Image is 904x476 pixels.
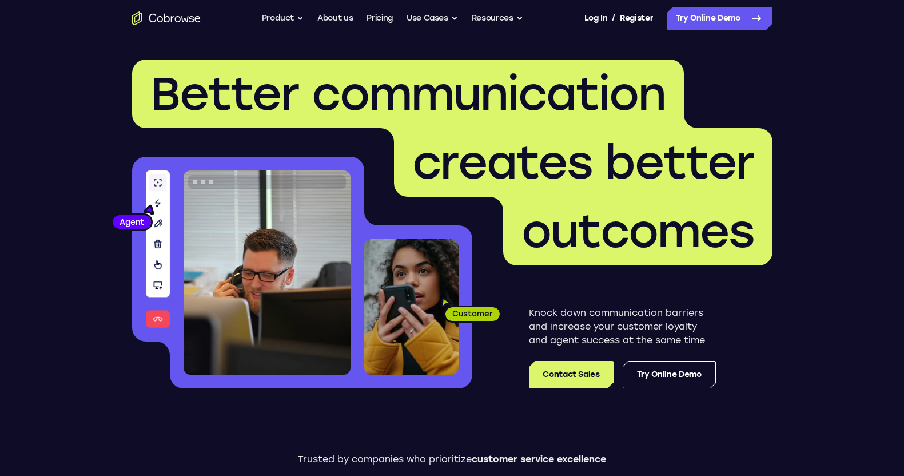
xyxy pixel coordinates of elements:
[317,7,353,30] a: About us
[412,135,754,190] span: creates better
[364,239,459,375] img: A customer holding their phone
[529,306,716,347] p: Knock down communication barriers and increase your customer loyalty and agent success at the sam...
[623,361,716,388] a: Try Online Demo
[150,66,666,121] span: Better communication
[184,170,351,375] img: A customer support agent talking on the phone
[407,7,458,30] button: Use Cases
[620,7,653,30] a: Register
[472,454,606,465] span: customer service excellence
[584,7,607,30] a: Log In
[262,7,304,30] button: Product
[367,7,393,30] a: Pricing
[612,11,615,25] span: /
[529,361,613,388] a: Contact Sales
[472,7,523,30] button: Resources
[667,7,772,30] a: Try Online Demo
[132,11,201,25] a: Go to the home page
[521,204,754,259] span: outcomes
